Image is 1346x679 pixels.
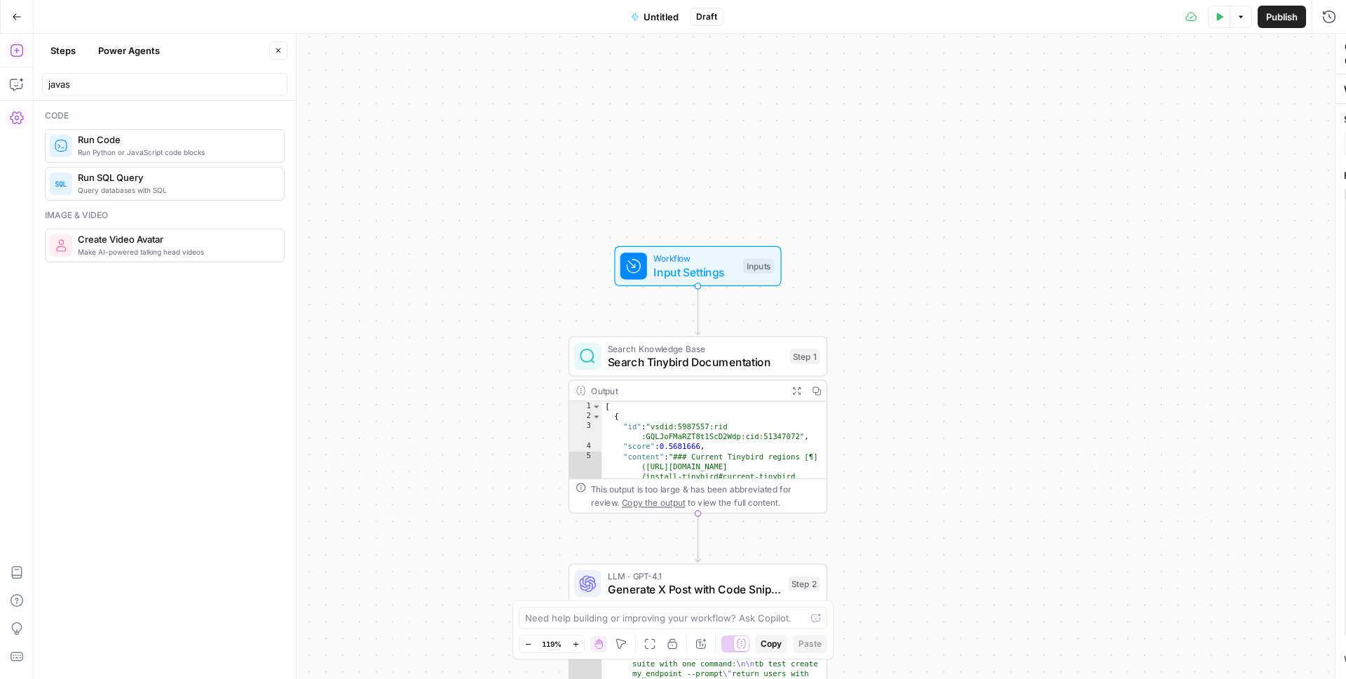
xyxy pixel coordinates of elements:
[45,109,285,122] div: Code
[608,342,783,356] span: Search Knowledge Base
[78,232,273,246] span: Create Video Avatar
[788,576,820,591] div: Step 2
[569,336,827,513] div: Search Knowledge BaseSearch Tinybird DocumentationStep 1Output[ { "id":"vsdid:5987557:rid :GQLJoF...
[653,252,736,265] span: Workflow
[48,77,281,91] input: Search steps
[1266,10,1298,24] span: Publish
[90,39,168,62] button: Power Agents
[793,635,827,653] button: Paste
[569,412,601,422] div: 2
[622,497,686,507] span: Copy the output
[695,286,700,335] g: Edge from start to step_1
[569,246,827,286] div: WorkflowInput SettingsInputs
[608,581,782,598] span: Generate X Post with Code Snippet
[608,354,783,370] span: Search Tinybird Documentation
[569,401,601,411] div: 1
[696,11,717,23] span: Draft
[1258,6,1306,28] button: Publish
[42,39,84,62] button: Steps
[54,238,68,253] img: rmejigl5z5mwnxpjlfq225817r45
[78,170,273,184] span: Run SQL Query
[695,513,700,562] g: Edge from step_1 to step_2
[569,442,601,452] div: 4
[542,638,562,650] span: 119%
[755,635,787,653] button: Copy
[592,412,601,422] span: Toggle code folding, rows 2 through 6
[592,401,601,411] span: Toggle code folding, rows 1 through 7
[78,133,273,147] span: Run Code
[591,483,820,509] div: This output is too large & has been abbreviated for review. to view the full content.
[798,638,822,650] span: Paste
[45,209,285,222] div: Image & video
[78,246,273,257] span: Make AI-powered talking head videos
[623,6,687,28] button: Untitled
[790,349,820,363] div: Step 1
[743,259,774,274] div: Inputs
[78,147,273,158] span: Run Python or JavaScript code blocks
[653,264,736,281] span: Input Settings
[591,384,782,397] div: Output
[644,10,679,24] span: Untitled
[78,184,273,196] span: Query databases with SQL
[761,638,782,650] span: Copy
[569,422,601,442] div: 3
[608,570,782,583] span: LLM · GPT-4.1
